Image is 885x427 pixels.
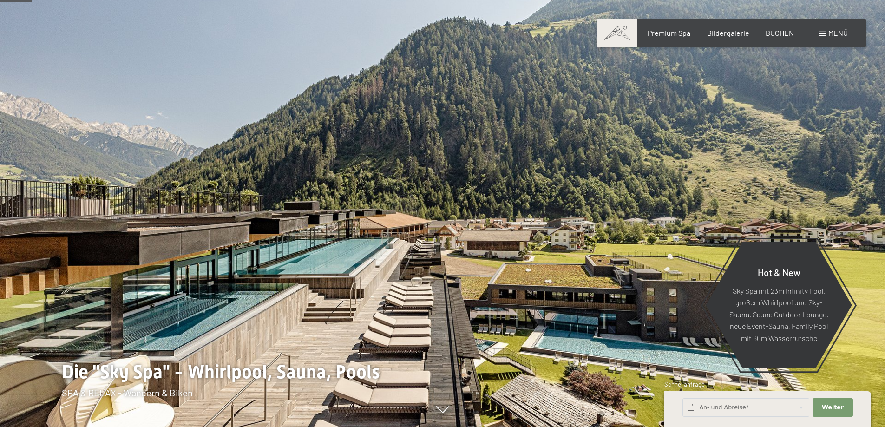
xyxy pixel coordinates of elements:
[766,28,794,37] a: BUCHEN
[813,398,852,417] button: Weiter
[705,241,852,369] a: Hot & New Sky Spa mit 23m Infinity Pool, großem Whirlpool und Sky-Sauna, Sauna Outdoor Lounge, ne...
[758,266,800,277] span: Hot & New
[828,28,848,37] span: Menü
[664,381,705,388] span: Schnellanfrage
[728,284,829,344] p: Sky Spa mit 23m Infinity Pool, großem Whirlpool und Sky-Sauna, Sauna Outdoor Lounge, neue Event-S...
[648,28,690,37] a: Premium Spa
[707,28,749,37] a: Bildergalerie
[822,403,844,412] span: Weiter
